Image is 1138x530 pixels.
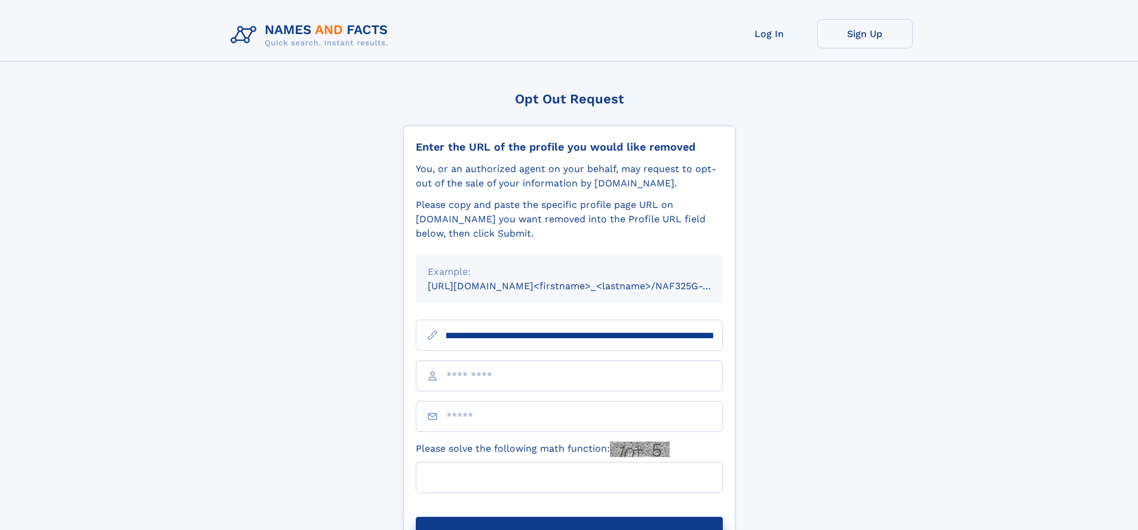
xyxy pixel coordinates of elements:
[226,19,398,51] img: Logo Names and Facts
[428,280,746,292] small: [URL][DOMAIN_NAME]<firstname>_<lastname>/NAF325G-xxxxxxxx
[416,442,670,457] label: Please solve the following math function:
[428,265,711,279] div: Example:
[416,140,723,154] div: Enter the URL of the profile you would like removed
[817,19,913,48] a: Sign Up
[416,198,723,241] div: Please copy and paste the specific profile page URL on [DOMAIN_NAME] you want removed into the Pr...
[722,19,817,48] a: Log In
[416,162,723,191] div: You, or an authorized agent on your behalf, may request to opt-out of the sale of your informatio...
[403,91,735,106] div: Opt Out Request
